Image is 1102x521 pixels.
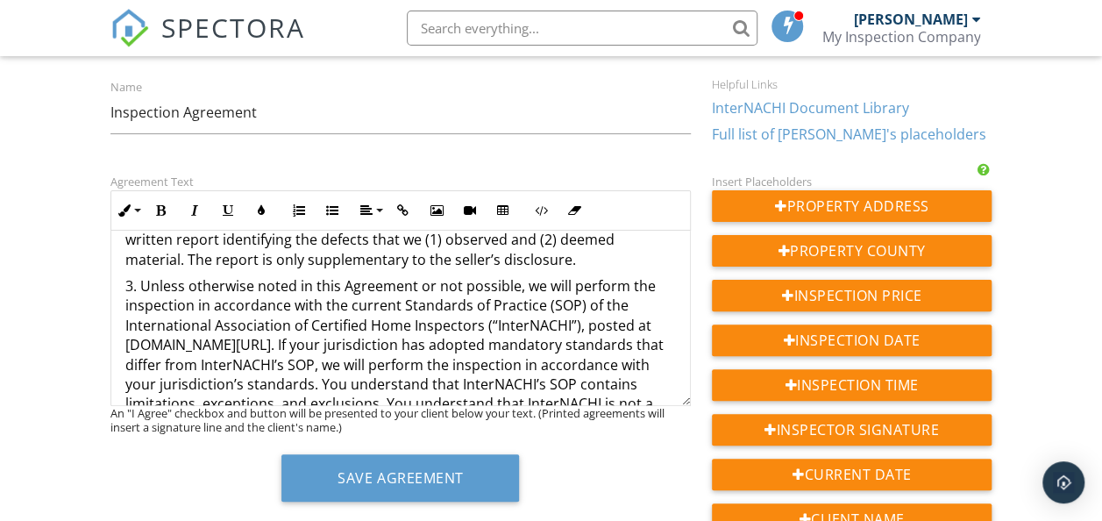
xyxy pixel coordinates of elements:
button: Align [353,194,387,227]
p: 3. Unless otherwise noted in this Agreement or not possible, we will perform the inspection in ac... [125,276,676,453]
label: Insert Placeholders [712,174,812,189]
input: Search everything... [407,11,757,46]
button: Clear Formatting [558,194,591,227]
label: Agreement Text [110,174,194,189]
button: Insert Image (Ctrl+P) [420,194,453,227]
button: Insert Table [487,194,520,227]
button: Save Agreement [281,454,519,502]
div: Property County [712,235,992,267]
div: Inspection Time [712,369,992,401]
label: Name [110,80,142,96]
a: SPECTORA [110,24,305,61]
button: Italic (Ctrl+I) [178,194,211,227]
p: 2. We will perform a visual inspection of the home/building and provide you with a written report... [125,211,676,269]
div: An "I Agree" checkbox and button will be presented to your client below your text. (Printed agree... [110,406,691,434]
div: Current Date [712,459,992,490]
div: Helpful Links [712,77,992,91]
span: SPECTORA [161,9,305,46]
div: Inspector Signature [712,414,992,446]
div: My Inspection Company [821,28,980,46]
div: [PERSON_NAME] [853,11,967,28]
div: Property Address [712,190,992,222]
button: Inline Style [111,194,145,227]
button: Bold (Ctrl+B) [145,194,178,227]
button: Code View [524,194,558,227]
button: Underline (Ctrl+U) [211,194,245,227]
a: Full list of [PERSON_NAME]'s placeholders [712,125,986,144]
div: Inspection Price [712,280,992,311]
div: Open Intercom Messenger [1042,461,1084,503]
button: Colors [245,194,278,227]
a: InterNACHI Document Library [712,98,909,118]
img: The Best Home Inspection Software - Spectora [110,9,149,47]
button: Insert Link (Ctrl+K) [387,194,420,227]
div: Inspection Date [712,325,992,356]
